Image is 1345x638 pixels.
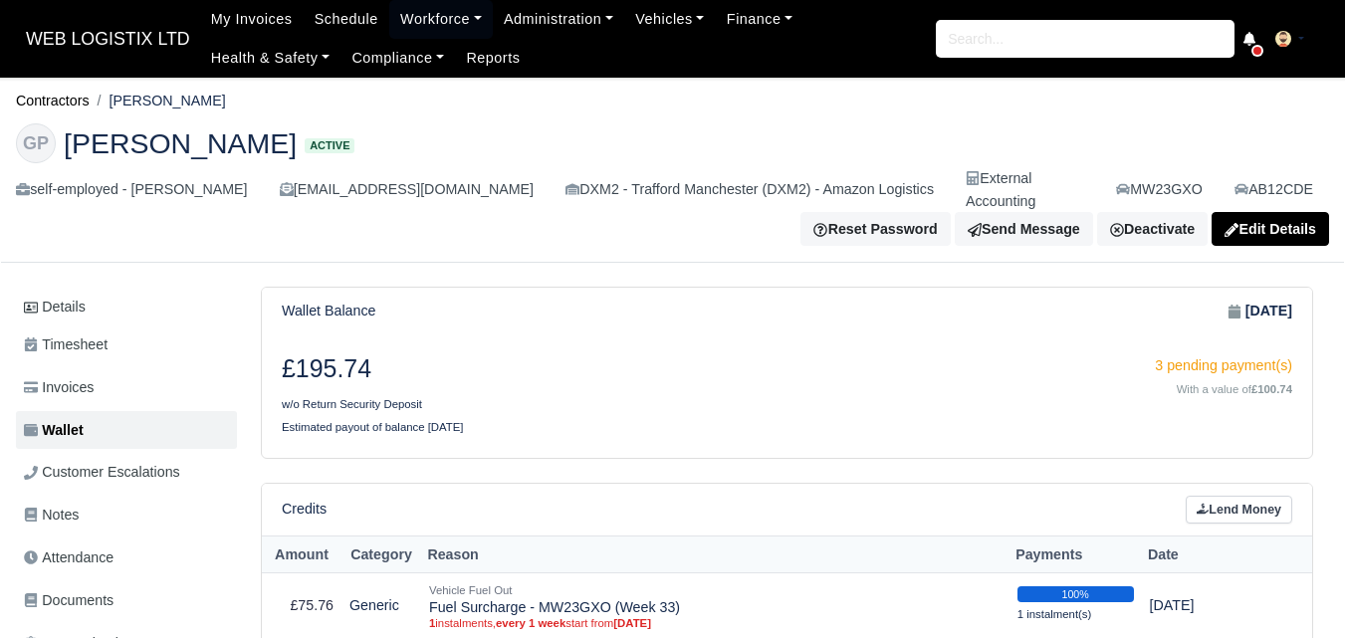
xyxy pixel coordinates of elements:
[24,589,113,612] span: Documents
[421,536,1009,573] th: Reason
[966,167,1084,213] div: External Accounting
[64,129,297,157] span: [PERSON_NAME]
[1116,178,1203,201] a: MW23GXO
[24,461,180,484] span: Customer Escalations
[613,617,651,629] strong: [DATE]
[282,303,375,319] h6: Wallet Balance
[1097,212,1208,246] a: Deactivate
[282,501,327,518] h6: Credits
[16,453,237,492] a: Customer Escalations
[429,616,1002,630] small: instalments, start from
[16,289,237,325] a: Details
[340,39,455,78] a: Compliance
[429,584,512,596] small: Vehicle Fuel Out
[800,212,950,246] button: Reset Password
[955,212,1093,246] a: Send Message
[16,581,237,620] a: Documents
[282,398,422,410] small: w/o Return Security Deposit
[16,19,200,59] span: WEB LOGISTIX LTD
[16,178,248,201] div: self-employed - [PERSON_NAME]
[305,138,354,153] span: Active
[16,93,90,108] a: Contractors
[1234,178,1313,201] a: AB12CDE
[1245,300,1292,322] strong: [DATE]
[1251,383,1292,395] strong: £100.74
[455,39,531,78] a: Reports
[936,20,1234,58] input: Search...
[1245,542,1345,638] iframe: Chat Widget
[280,178,534,201] div: [EMAIL_ADDRESS][DOMAIN_NAME]
[1142,536,1271,573] th: Date
[24,376,94,399] span: Invoices
[24,419,84,442] span: Wallet
[24,504,79,527] span: Notes
[282,354,773,384] h3: £195.74
[429,617,435,629] strong: 1
[565,178,934,201] div: DXM2 - Trafford Manchester (DXM2) - Amazon Logistics
[1212,212,1329,246] a: Edit Details
[1009,536,1142,573] th: Payments
[16,368,237,407] a: Invoices
[24,546,113,569] span: Attendance
[262,536,341,573] th: Amount
[1177,383,1292,395] small: With a value of
[1017,586,1134,602] div: 100%
[802,354,1293,377] div: 3 pending payment(s)
[16,538,237,577] a: Attendance
[341,536,421,573] th: Category
[200,39,341,78] a: Health & Safety
[16,123,56,163] div: GP
[24,333,108,356] span: Timesheet
[282,421,464,433] small: Estimated payout of balance [DATE]
[16,411,237,450] a: Wallet
[496,617,565,629] strong: every 1 week
[1186,496,1292,525] a: Lend Money
[16,325,237,364] a: Timesheet
[16,496,237,534] a: Notes
[1017,608,1092,620] small: 1 instalment(s)
[1,107,1344,264] div: Gary Pilkington
[16,20,200,59] a: WEB LOGISTIX LTD
[90,90,226,112] li: [PERSON_NAME]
